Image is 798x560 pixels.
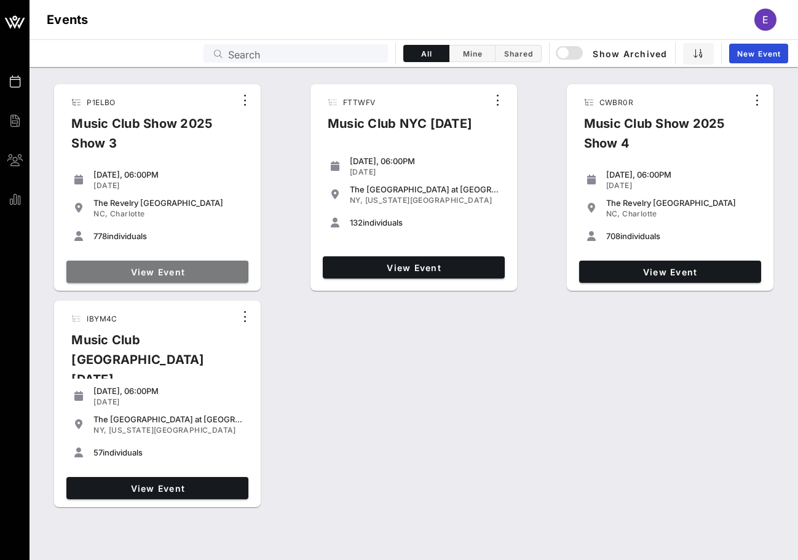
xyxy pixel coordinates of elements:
[93,448,103,457] span: 57
[61,330,235,399] div: Music Club [GEOGRAPHIC_DATA] [DATE]
[558,46,667,61] span: Show Archived
[754,9,776,31] div: E
[457,49,488,58] span: Mine
[343,98,375,107] span: FTTWFV
[350,156,500,166] div: [DATE], 06:00PM
[411,49,441,58] span: All
[606,209,620,218] span: NC,
[606,170,756,179] div: [DATE], 06:00PM
[93,198,243,208] div: The Revelry [GEOGRAPHIC_DATA]
[71,267,243,277] span: View Event
[762,14,768,26] span: E
[93,386,243,396] div: [DATE], 06:00PM
[93,425,106,435] span: NY,
[606,181,756,191] div: [DATE]
[93,170,243,179] div: [DATE], 06:00PM
[93,414,243,424] div: The [GEOGRAPHIC_DATA] at [GEOGRAPHIC_DATA]
[737,49,781,58] span: New Event
[328,262,500,273] span: View Event
[47,10,89,30] h1: Events
[318,114,482,143] div: Music Club NYC [DATE]
[503,49,534,58] span: Shared
[93,209,108,218] span: NC,
[365,195,492,205] span: [US_STATE][GEOGRAPHIC_DATA]
[66,261,248,283] a: View Event
[109,425,236,435] span: [US_STATE][GEOGRAPHIC_DATA]
[71,483,243,494] span: View Event
[449,45,496,62] button: Mine
[350,195,363,205] span: NY,
[66,477,248,499] a: View Event
[403,45,449,62] button: All
[350,167,500,177] div: [DATE]
[93,448,243,457] div: individuals
[93,397,243,407] div: [DATE]
[93,181,243,191] div: [DATE]
[323,256,505,278] a: View Event
[87,314,117,323] span: IBYM4C
[350,218,363,227] span: 132
[622,209,657,218] span: Charlotte
[606,198,756,208] div: The Revelry [GEOGRAPHIC_DATA]
[61,114,234,163] div: Music Club Show 2025 Show 3
[87,98,115,107] span: P1ELBO
[606,231,756,241] div: individuals
[350,218,500,227] div: individuals
[574,114,748,163] div: Music Club Show 2025 Show 4
[350,184,500,194] div: The [GEOGRAPHIC_DATA] at [GEOGRAPHIC_DATA]
[599,98,633,107] span: CWBR0R
[606,231,620,241] span: 708
[93,231,107,241] span: 778
[93,231,243,241] div: individuals
[579,261,761,283] a: View Event
[729,44,788,63] a: New Event
[584,267,756,277] span: View Event
[110,209,145,218] span: Charlotte
[557,42,668,65] button: Show Archived
[496,45,542,62] button: Shared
